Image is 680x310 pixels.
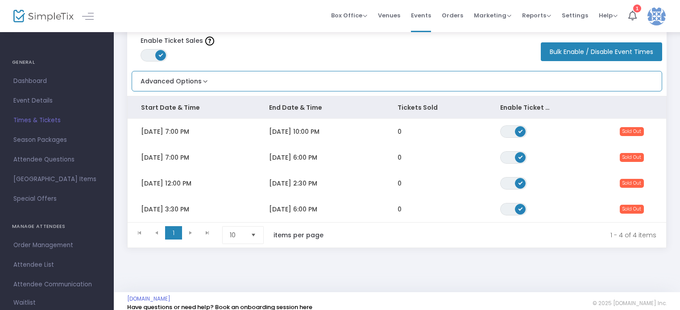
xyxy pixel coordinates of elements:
[159,53,163,57] span: ON
[141,179,191,188] span: [DATE] 12:00 PM
[474,11,511,20] span: Marketing
[398,127,402,136] span: 0
[593,300,667,307] span: © 2025 [DOMAIN_NAME] Inc.
[384,96,487,119] th: Tickets Sold
[331,11,367,20] span: Box Office
[487,96,564,119] th: Enable Ticket Sales
[518,180,522,185] span: ON
[230,231,244,240] span: 10
[132,71,210,86] button: Advanced Options
[274,231,323,240] label: items per page
[13,134,100,146] span: Season Packages
[247,227,260,244] button: Select
[442,4,463,27] span: Orders
[398,153,402,162] span: 0
[141,36,214,45] label: Enable Ticket Sales
[141,127,189,136] span: [DATE] 7:00 PM
[127,295,170,302] a: [DOMAIN_NAME]
[13,279,100,290] span: Attendee Communication
[269,179,317,188] span: [DATE] 2:30 PM
[620,179,644,188] span: Sold Out
[378,4,400,27] span: Venues
[620,153,644,162] span: Sold Out
[269,127,319,136] span: [DATE] 10:00 PM
[13,174,100,185] span: [GEOGRAPHIC_DATA] Items
[541,42,662,61] button: Bulk Enable / Disable Event Times
[128,96,256,119] th: Start Date & Time
[269,205,317,214] span: [DATE] 6:00 PM
[398,205,402,214] span: 0
[518,206,522,211] span: ON
[13,193,100,205] span: Special Offers
[620,205,644,214] span: Sold Out
[13,259,100,271] span: Attendee List
[13,75,100,87] span: Dashboard
[205,37,214,45] img: question-mark
[13,115,100,126] span: Times & Tickets
[12,218,102,236] h4: MANAGE ATTENDEES
[633,2,641,10] div: 1
[128,96,666,222] div: Data table
[141,153,189,162] span: [DATE] 7:00 PM
[165,226,182,240] span: Page 1
[620,127,644,136] span: Sold Out
[518,154,522,159] span: ON
[13,240,100,251] span: Order Management
[256,96,384,119] th: End Date & Time
[599,11,618,20] span: Help
[562,4,588,27] span: Settings
[12,54,102,71] h4: GENERAL
[522,11,551,20] span: Reports
[13,154,100,165] span: Attendee Questions
[141,205,189,214] span: [DATE] 3:30 PM
[518,128,522,133] span: ON
[269,153,317,162] span: [DATE] 6:00 PM
[398,179,402,188] span: 0
[13,95,100,107] span: Event Details
[411,4,431,27] span: Events
[342,226,656,244] kendo-pager-info: 1 - 4 of 4 items
[13,298,36,307] span: Waitlist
